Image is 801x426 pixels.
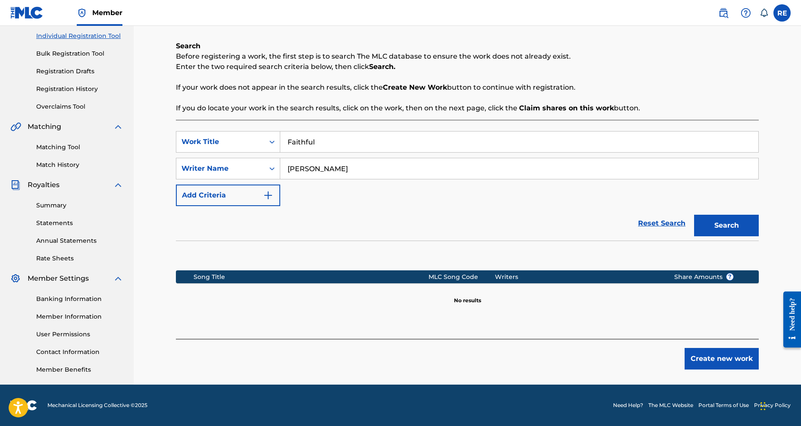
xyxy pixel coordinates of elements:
button: Create new work [685,348,759,370]
div: Song Title [194,273,429,282]
a: Portal Terms of Use [698,401,749,409]
span: Member [92,8,122,18]
p: If your work does not appear in the search results, click the button to continue with registration. [176,82,759,93]
img: Top Rightsholder [77,8,87,18]
a: Member Information [36,312,123,321]
div: Help [737,4,754,22]
a: User Permissions [36,330,123,339]
span: Share Amounts [674,273,734,282]
a: Summary [36,201,123,210]
img: expand [113,180,123,190]
div: Drag [760,393,766,419]
img: expand [113,122,123,132]
iframe: Resource Center [777,285,801,354]
span: Matching [28,122,61,132]
a: Public Search [715,4,732,22]
a: Member Benefits [36,365,123,374]
button: Search [694,215,759,236]
div: Notifications [760,9,768,17]
a: Privacy Policy [754,401,791,409]
strong: Search. [369,63,395,71]
p: Enter the two required search criteria below, then click [176,62,759,72]
a: Registration Drafts [36,67,123,76]
span: Mechanical Licensing Collective © 2025 [47,401,147,409]
img: expand [113,273,123,284]
img: Member Settings [10,273,21,284]
form: Search Form [176,131,759,241]
a: The MLC Website [648,401,693,409]
p: Before registering a work, the first step is to search The MLC database to ensure the work does n... [176,51,759,62]
a: Bulk Registration Tool [36,49,123,58]
strong: Claim shares on this work [519,104,614,112]
a: Statements [36,219,123,228]
img: logo [10,400,37,410]
a: Individual Registration Tool [36,31,123,41]
a: Matching Tool [36,143,123,152]
a: Rate Sheets [36,254,123,263]
a: Registration History [36,85,123,94]
p: If you do locate your work in the search results, click on the work, then on the next page, click... [176,103,759,113]
div: MLC Song Code [429,273,495,282]
a: Need Help? [613,401,643,409]
img: Royalties [10,180,21,190]
a: Match History [36,160,123,169]
a: Reset Search [634,214,690,233]
img: MLC Logo [10,6,44,19]
img: 9d2ae6d4665cec9f34b9.svg [263,190,273,200]
span: Member Settings [28,273,89,284]
b: Search [176,42,200,50]
a: Overclaims Tool [36,102,123,111]
iframe: Chat Widget [758,385,801,426]
span: Royalties [28,180,59,190]
img: Matching [10,122,21,132]
p: No results [454,286,481,304]
div: Work Title [181,137,259,147]
button: Add Criteria [176,185,280,206]
img: search [718,8,729,18]
div: Writers [495,273,661,282]
span: ? [726,273,733,280]
div: Writer Name [181,163,259,174]
strong: Create New Work [383,83,447,91]
div: User Menu [773,4,791,22]
a: Contact Information [36,348,123,357]
a: Annual Statements [36,236,123,245]
img: help [741,8,751,18]
a: Banking Information [36,294,123,304]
